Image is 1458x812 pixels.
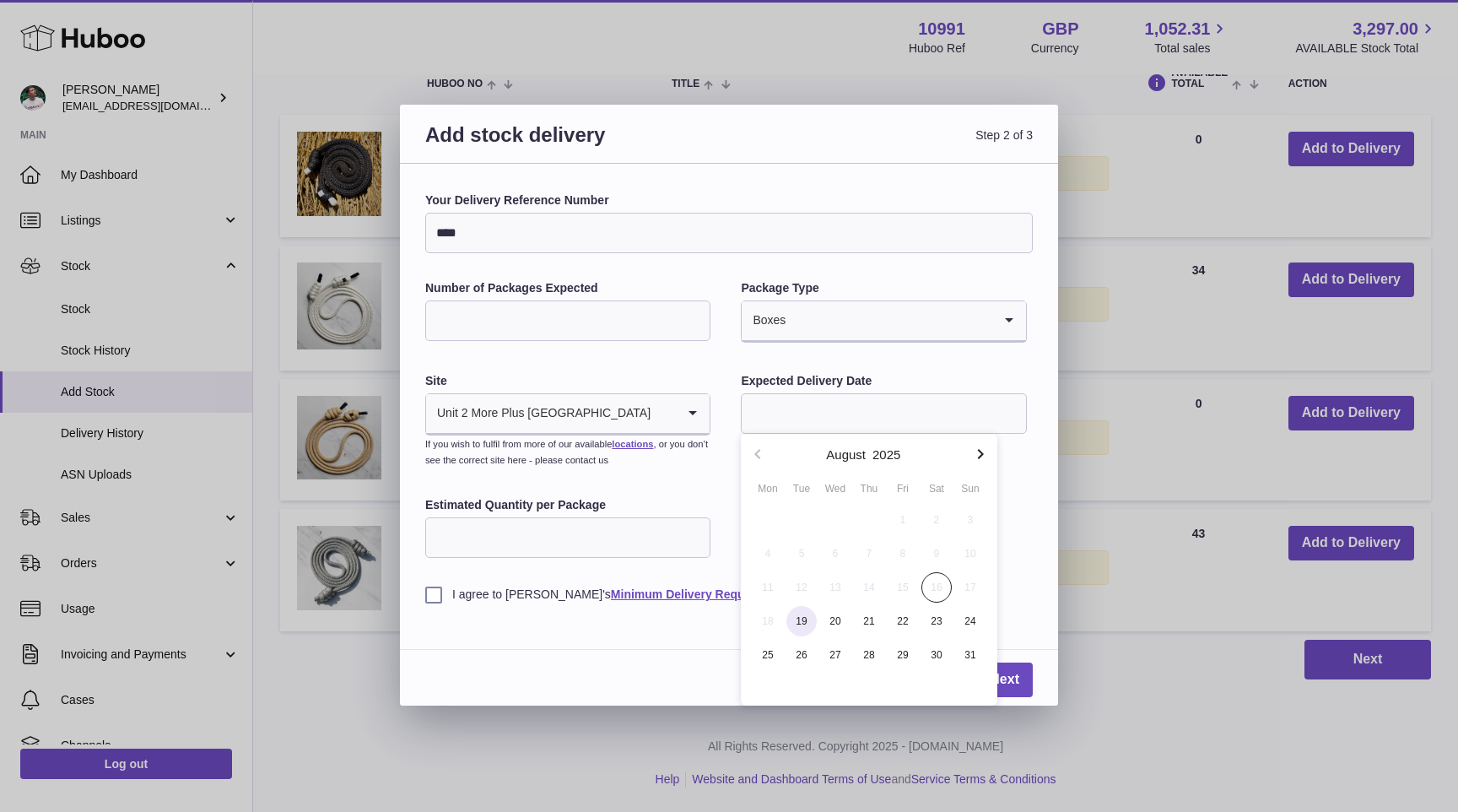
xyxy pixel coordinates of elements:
[425,373,710,389] label: Site
[953,537,987,571] button: 10
[921,606,952,636] span: 23
[886,638,920,672] button: 29
[921,539,952,569] span: 9
[886,503,920,537] button: 1
[920,537,953,571] button: 9
[921,572,952,603] span: 16
[820,606,850,636] span: 20
[920,638,953,672] button: 30
[786,301,991,340] input: Search for option
[651,394,676,433] input: Search for option
[611,587,794,601] a: Minimum Delivery Requirements
[953,604,987,638] button: 24
[820,640,850,670] span: 27
[921,505,952,535] span: 2
[785,604,818,638] button: 19
[955,640,985,670] span: 31
[425,497,710,513] label: Estimated Quantity per Package
[852,638,886,672] button: 28
[425,280,710,296] label: Number of Packages Expected
[872,448,900,461] button: 2025
[786,640,817,670] span: 26
[920,571,953,604] button: 16
[921,640,952,670] span: 30
[741,373,1026,389] label: Expected Delivery Date
[888,572,918,603] span: 15
[742,301,786,340] span: Boxes
[742,301,1025,342] div: Search for option
[854,539,884,569] span: 7
[785,571,818,604] button: 12
[886,571,920,604] button: 15
[854,606,884,636] span: 21
[852,481,886,496] div: Thu
[753,572,783,603] span: 11
[953,571,987,604] button: 17
[426,394,651,433] span: Unit 2 More Plus [GEOGRAPHIC_DATA]
[785,481,818,496] div: Tue
[920,604,953,638] button: 23
[920,481,953,496] div: Sat
[888,539,918,569] span: 8
[751,638,785,672] button: 25
[888,640,918,670] span: 29
[786,606,817,636] span: 19
[955,539,985,569] span: 10
[888,606,918,636] span: 22
[425,439,708,465] small: If you wish to fulfil from more of our available , or you don’t see the correct site here - pleas...
[785,638,818,672] button: 26
[854,640,884,670] span: 28
[818,481,852,496] div: Wed
[826,448,866,461] button: August
[425,122,729,168] h3: Add stock delivery
[886,481,920,496] div: Fri
[854,572,884,603] span: 14
[852,571,886,604] button: 14
[753,606,783,636] span: 18
[818,604,852,638] button: 20
[976,663,1033,697] a: Next
[753,539,783,569] span: 4
[818,638,852,672] button: 27
[820,539,850,569] span: 6
[888,505,918,535] span: 1
[886,604,920,638] button: 22
[785,537,818,571] button: 5
[818,537,852,571] button: 6
[786,539,817,569] span: 5
[612,439,653,449] a: locations
[425,192,1033,208] label: Your Delivery Reference Number
[751,571,785,604] button: 11
[786,572,817,603] span: 12
[953,638,987,672] button: 31
[920,503,953,537] button: 2
[751,604,785,638] button: 18
[818,571,852,604] button: 13
[852,537,886,571] button: 7
[955,505,985,535] span: 3
[426,394,710,435] div: Search for option
[729,122,1033,168] span: Step 2 of 3
[852,604,886,638] button: 21
[820,572,850,603] span: 13
[955,572,985,603] span: 17
[741,280,1026,296] label: Package Type
[953,503,987,537] button: 3
[751,481,785,496] div: Mon
[425,587,1033,603] label: I agree to [PERSON_NAME]'s
[753,640,783,670] span: 25
[886,537,920,571] button: 8
[751,537,785,571] button: 4
[953,481,987,496] div: Sun
[955,606,985,636] span: 24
